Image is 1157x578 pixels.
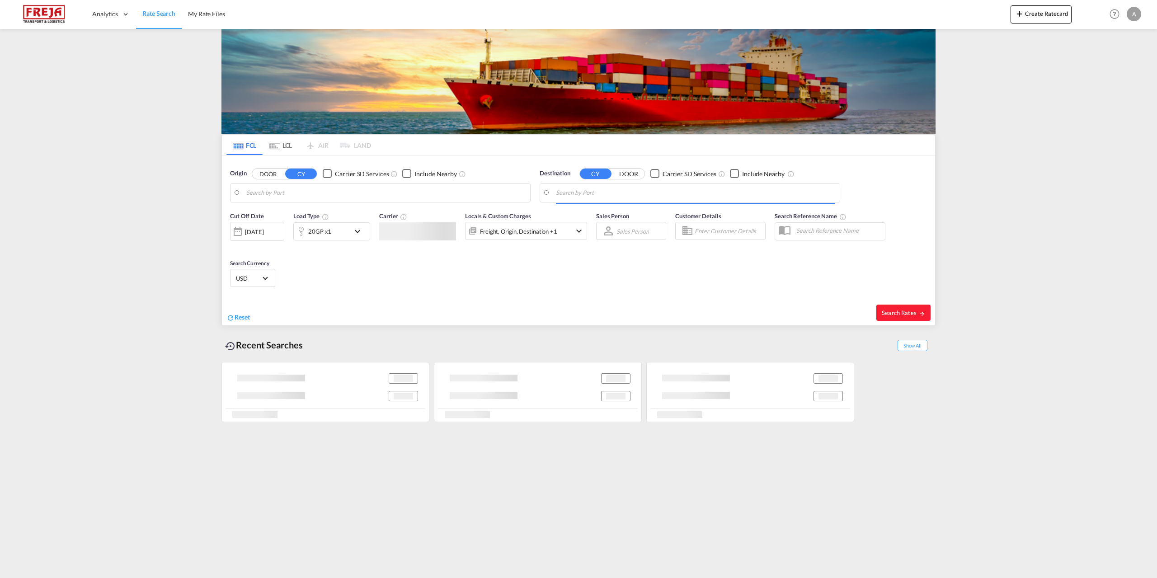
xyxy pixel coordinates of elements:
span: Customer Details [675,212,721,220]
div: 20GP x1icon-chevron-down [293,222,370,240]
md-tab-item: LCL [263,135,299,155]
span: Search Reference Name [775,212,847,220]
md-icon: icon-refresh [226,314,235,322]
md-icon: icon-chevron-down [352,226,367,237]
md-icon: Unchecked: Ignores neighbouring ports when fetching rates.Checked : Includes neighbouring ports w... [787,170,795,178]
span: Destination [540,169,570,178]
div: Carrier SD Services [663,169,716,179]
button: icon-plus 400-fgCreate Ratecard [1011,5,1072,23]
div: A [1127,7,1141,21]
input: Search by Port [556,186,835,200]
span: Locals & Custom Charges [465,212,531,220]
input: Search by Port [246,186,526,200]
span: Search Currency [230,260,269,267]
span: Search Rates [882,309,925,316]
div: icon-refreshReset [226,313,250,323]
md-icon: icon-arrow-right [919,310,925,317]
md-icon: Unchecked: Search for CY (Container Yard) services for all selected carriers.Checked : Search for... [718,170,725,178]
md-checkbox: Checkbox No Ink [730,169,785,179]
md-icon: Unchecked: Ignores neighbouring ports when fetching rates.Checked : Includes neighbouring ports w... [459,170,466,178]
md-checkbox: Checkbox No Ink [650,169,716,179]
md-checkbox: Checkbox No Ink [402,169,457,179]
input: Enter Customer Details [695,224,762,238]
div: Origin DOOR CY Checkbox No InkUnchecked: Search for CY (Container Yard) services for all selected... [222,155,935,325]
md-icon: icon-information-outline [322,213,329,221]
span: My Rate Files [188,10,225,18]
div: Recent Searches [221,335,306,355]
span: USD [236,274,261,282]
md-datepicker: Select [230,240,237,252]
img: 586607c025bf11f083711d99603023e7.png [14,4,75,24]
span: Analytics [92,9,118,19]
span: Origin [230,169,246,178]
div: Include Nearby [414,169,457,179]
div: Help [1107,6,1127,23]
span: Cut Off Date [230,212,264,220]
md-icon: icon-chevron-down [574,226,584,236]
md-pagination-wrapper: Use the left and right arrow keys to navigate between tabs [226,135,371,155]
md-tab-item: FCL [226,135,263,155]
span: Rate Search [142,9,175,17]
span: Help [1107,6,1122,22]
md-icon: icon-plus 400-fg [1014,8,1025,19]
input: Search Reference Name [792,224,885,237]
md-icon: icon-backup-restore [225,341,236,352]
span: Reset [235,313,250,321]
span: Show All [898,340,927,351]
md-icon: Unchecked: Search for CY (Container Yard) services for all selected carriers.Checked : Search for... [390,170,398,178]
md-icon: The selected Trucker/Carrierwill be displayed in the rate results If the rates are from another f... [400,213,407,221]
div: [DATE] [230,222,284,241]
span: Sales Person [596,212,629,220]
span: Carrier [379,212,407,220]
div: Include Nearby [742,169,785,179]
img: LCL+%26+FCL+BACKGROUND.png [221,29,936,134]
div: Carrier SD Services [335,169,389,179]
md-checkbox: Checkbox No Ink [323,169,389,179]
button: CY [285,169,317,179]
button: DOOR [613,169,644,179]
button: CY [580,169,611,179]
md-icon: Your search will be saved by the below given name [839,213,847,221]
button: DOOR [252,169,284,179]
div: Freight Origin Destination Factory Stuffing [480,225,557,238]
div: Freight Origin Destination Factory Stuffingicon-chevron-down [465,222,587,240]
div: [DATE] [245,228,263,236]
div: 20GP x1 [308,225,331,238]
md-select: Sales Person [616,225,650,238]
span: Load Type [293,212,329,220]
button: Search Ratesicon-arrow-right [876,305,931,321]
md-select: Select Currency: $ USDUnited States Dollar [235,272,270,285]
